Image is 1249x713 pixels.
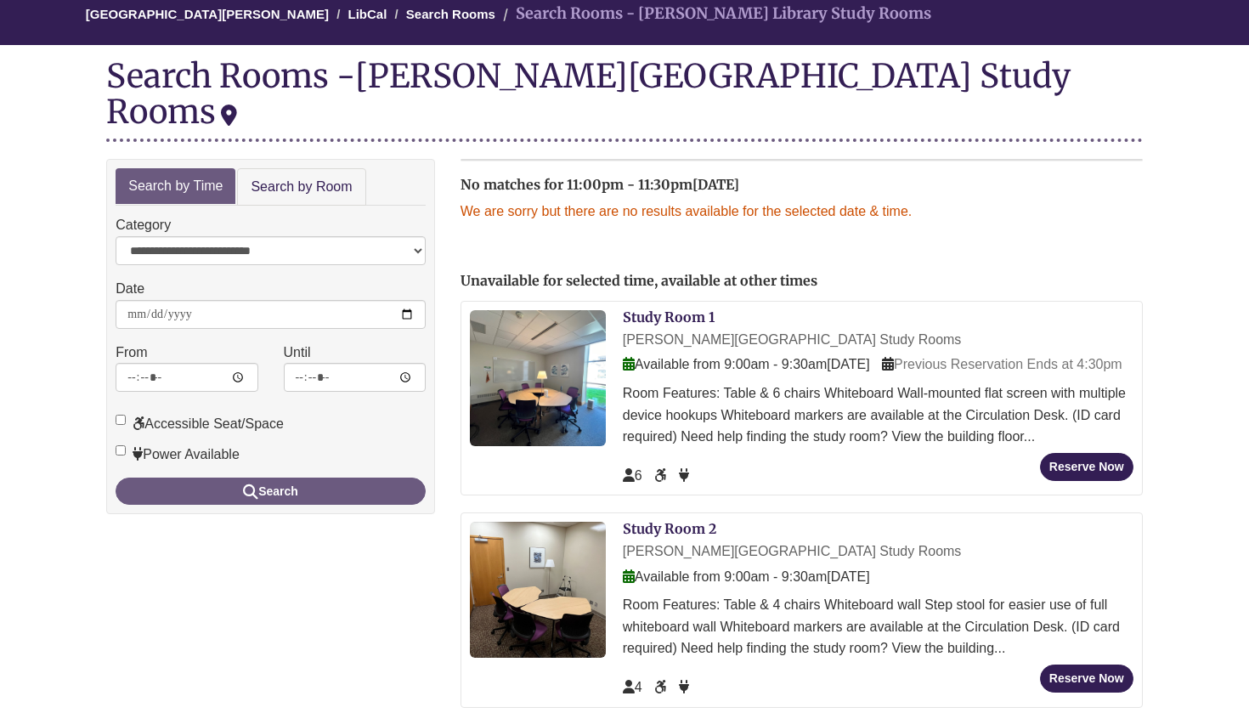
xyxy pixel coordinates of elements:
[106,58,1143,141] div: Search Rooms -
[1040,665,1133,693] button: Reserve Now
[623,569,870,584] span: Available from 9:00am - 9:30am[DATE]
[623,382,1133,448] div: Room Features: Table & 6 chairs Whiteboard Wall-mounted flat screen with multiple device hookups ...
[623,329,1133,351] div: [PERSON_NAME][GEOGRAPHIC_DATA] Study Rooms
[461,178,1143,193] h2: No matches for 11:00pm - 11:30pm[DATE]
[116,413,284,435] label: Accessible Seat/Space
[654,468,670,483] span: Accessible Seat/Space
[116,342,147,364] label: From
[679,680,689,694] span: Power Available
[1040,453,1133,481] button: Reserve Now
[623,357,870,371] span: Available from 9:00am - 9:30am[DATE]
[106,55,1071,132] div: [PERSON_NAME][GEOGRAPHIC_DATA] Study Rooms
[116,415,126,425] input: Accessible Seat/Space
[882,357,1122,371] span: Previous Reservation Ends at 4:30pm
[623,468,642,483] span: The capacity of this space
[116,278,144,300] label: Date
[623,540,1133,563] div: [PERSON_NAME][GEOGRAPHIC_DATA] Study Rooms
[237,168,365,207] a: Search by Room
[470,310,606,446] img: Study Room 1
[116,444,240,466] label: Power Available
[623,680,642,694] span: The capacity of this space
[679,468,689,483] span: Power Available
[499,2,931,26] li: Search Rooms - [PERSON_NAME] Library Study Rooms
[623,308,715,325] a: Study Room 1
[116,214,171,236] label: Category
[461,201,1143,223] p: We are sorry but there are no results available for the selected date & time.
[623,520,716,537] a: Study Room 2
[116,168,235,205] a: Search by Time
[623,594,1133,659] div: Room Features: Table & 4 chairs Whiteboard wall Step stool for easier use of full whiteboard wall...
[116,445,126,456] input: Power Available
[348,7,387,21] a: LibCal
[470,522,606,658] img: Study Room 2
[86,7,329,21] a: [GEOGRAPHIC_DATA][PERSON_NAME]
[461,274,1143,289] h2: Unavailable for selected time, available at other times
[654,680,670,694] span: Accessible Seat/Space
[284,342,311,364] label: Until
[116,478,426,505] button: Search
[406,7,495,21] a: Search Rooms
